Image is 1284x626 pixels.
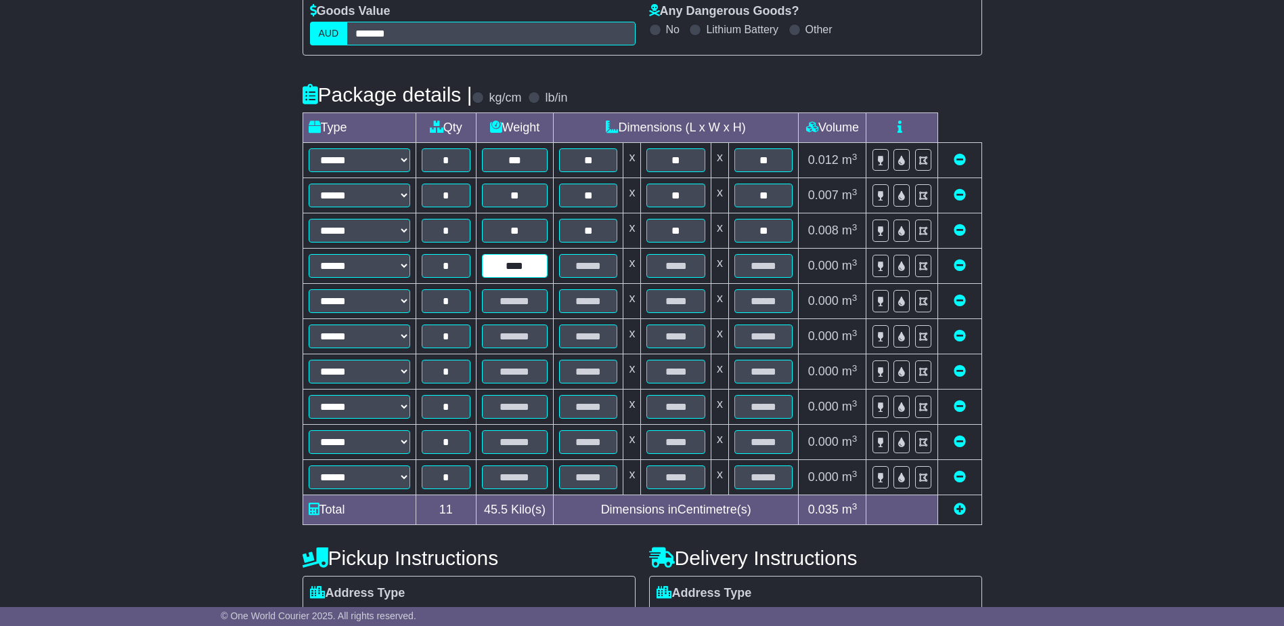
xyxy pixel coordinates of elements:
a: Remove this item [954,259,966,272]
span: Commercial [389,604,460,625]
h4: Package details | [303,83,472,106]
label: Address Type [310,586,405,601]
sup: 3 [852,469,858,479]
label: Any Dangerous Goods? [649,4,799,19]
td: x [711,143,728,178]
span: m [842,364,858,378]
td: Dimensions in Centimetre(s) [553,495,799,525]
span: Residential [657,604,722,625]
a: Remove this item [954,400,966,413]
td: x [711,354,728,390]
span: Commercial [736,604,806,625]
a: Remove this item [954,224,966,237]
td: x [623,460,641,495]
td: x [711,425,728,460]
a: Remove this item [954,153,966,167]
sup: 3 [852,293,858,303]
td: x [711,319,728,354]
td: x [711,213,728,249]
label: kg/cm [489,91,521,106]
span: m [842,224,858,237]
sup: 3 [852,328,858,338]
sup: 3 [852,152,858,162]
td: x [623,143,641,178]
td: x [623,284,641,319]
td: x [623,319,641,354]
td: x [711,249,728,284]
td: Kilo(s) [476,495,553,525]
sup: 3 [852,363,858,373]
a: Remove this item [954,188,966,202]
td: Qty [416,113,476,143]
a: Remove this item [954,435,966,448]
label: Other [805,23,833,36]
td: x [623,249,641,284]
sup: 3 [852,501,858,512]
sup: 3 [852,398,858,409]
sup: 3 [852,222,858,232]
td: Total [303,495,416,525]
td: x [623,425,641,460]
a: Remove this item [954,329,966,343]
span: m [842,470,858,484]
span: 0.008 [808,224,839,237]
span: m [842,153,858,167]
span: 45.5 [484,503,508,516]
span: m [842,259,858,272]
td: Dimensions (L x W x H) [553,113,799,143]
label: AUD [310,22,348,45]
h4: Delivery Instructions [649,547,982,569]
td: x [711,460,728,495]
td: x [623,178,641,213]
td: x [711,284,728,319]
a: Add new item [954,503,966,516]
td: Type [303,113,416,143]
span: 0.000 [808,470,839,484]
span: m [842,435,858,448]
span: 0.035 [808,503,839,516]
a: Remove this item [954,470,966,484]
span: 0.012 [808,153,839,167]
label: Lithium Battery [706,23,778,36]
span: 0.000 [808,294,839,308]
span: Air & Sea Depot [820,604,911,625]
span: © One World Courier 2025. All rights reserved. [221,610,416,621]
span: m [842,400,858,413]
span: m [842,503,858,516]
td: x [623,354,641,390]
label: No [666,23,680,36]
sup: 3 [852,187,858,197]
a: Remove this item [954,294,966,308]
td: x [711,178,728,213]
label: Address Type [657,586,752,601]
span: m [842,188,858,202]
span: 0.000 [808,329,839,343]
td: x [623,213,641,249]
span: 0.000 [808,259,839,272]
td: x [711,390,728,425]
span: Residential [310,604,376,625]
span: 0.000 [808,400,839,413]
h4: Pickup Instructions [303,547,636,569]
span: m [842,329,858,343]
label: Goods Value [310,4,391,19]
sup: 3 [852,434,858,444]
td: Volume [799,113,866,143]
sup: 3 [852,257,858,268]
span: Air & Sea Depot [473,604,564,625]
td: Weight [476,113,553,143]
span: 0.000 [808,435,839,448]
span: 0.007 [808,188,839,202]
td: x [623,390,641,425]
span: 0.000 [808,364,839,378]
td: 11 [416,495,476,525]
label: lb/in [545,91,567,106]
a: Remove this item [954,364,966,378]
span: m [842,294,858,308]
